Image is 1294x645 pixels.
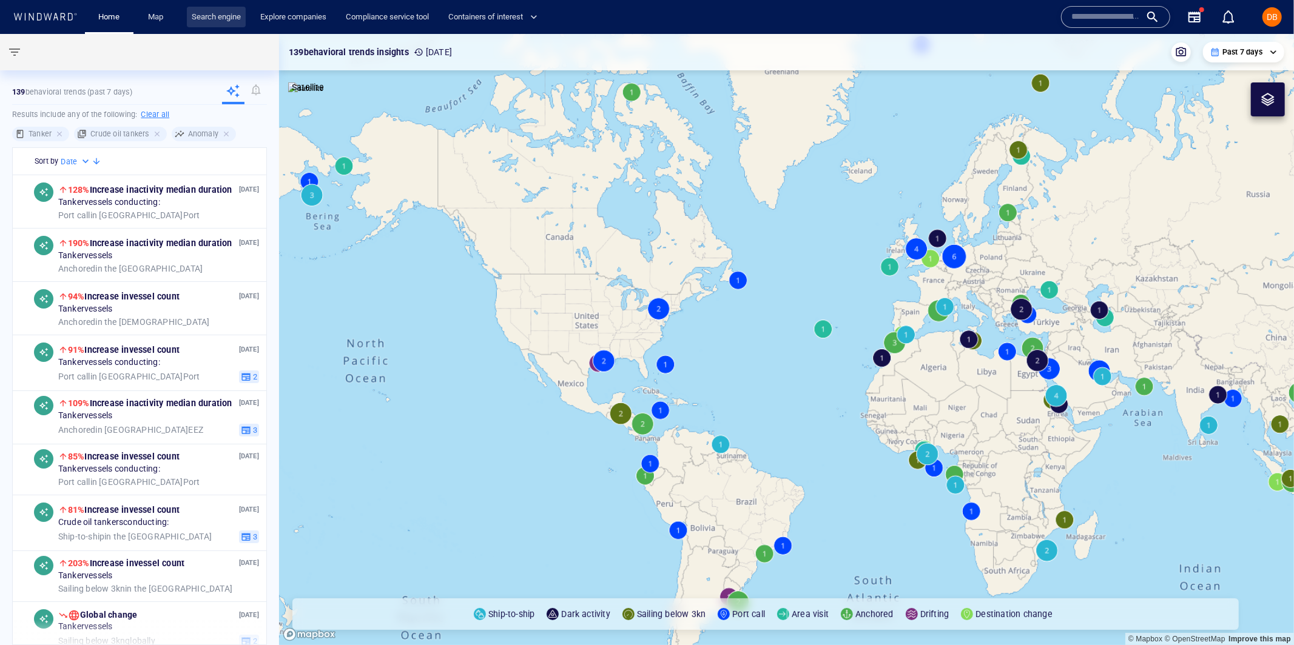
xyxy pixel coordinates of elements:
span: Port call [58,477,90,487]
span: Ship-to-ship [58,532,104,541]
canvas: Map [279,34,1294,645]
span: Tanker vessels conducting: [58,358,160,369]
span: in the [GEOGRAPHIC_DATA] [58,264,203,275]
p: [DATE] [239,398,259,409]
p: 139 behavioral trends insights [289,45,409,59]
button: DB [1260,5,1284,29]
span: Anchored [58,264,96,273]
span: Tanker vessels [58,251,113,262]
span: 3 [251,532,257,543]
span: Increase in vessel count [68,452,180,461]
span: 2 [251,372,257,383]
span: Increase in activity median duration [68,238,232,248]
span: in [GEOGRAPHIC_DATA] Port [58,210,200,221]
a: Home [94,7,125,28]
span: 203% [68,558,90,568]
span: 109% [68,398,90,408]
span: in the [GEOGRAPHIC_DATA] [58,584,232,595]
p: Drifting [920,607,949,621]
span: Anchored [58,317,96,327]
span: 128% [68,185,90,195]
span: 94% [68,292,85,301]
div: Global change [68,609,138,621]
span: Containers of interest [448,10,537,24]
h6: Results include any of the following: [12,105,267,124]
div: Past 7 days [1210,47,1277,58]
a: Mapbox logo [283,627,336,641]
span: in [GEOGRAPHIC_DATA] Port [58,372,200,383]
span: Increase in activity median duration [68,398,232,408]
h6: Tanker [29,128,52,140]
span: in the [DEMOGRAPHIC_DATA] [58,317,210,328]
p: [DATE] [239,558,259,569]
iframe: Chat [1242,590,1285,636]
img: satellite [288,82,324,95]
p: Port call [732,607,765,621]
button: 3 [239,530,259,544]
h6: Anomaly [188,128,218,140]
a: OpenStreetMap [1165,635,1225,643]
span: Anchored [58,425,96,435]
p: Area visit [792,607,829,621]
span: 3 [251,425,257,436]
span: Tanker vessels conducting: [58,464,160,475]
p: [DATE] [414,45,452,59]
span: 81% [68,505,85,515]
p: Sailing below 3kn [637,607,706,621]
h6: Clear all [141,109,169,121]
h6: Crude oil tankers [90,128,149,140]
button: Map [138,7,177,28]
span: Increase in activity median duration [68,185,232,195]
div: Date [61,156,92,168]
a: Explore companies [255,7,331,28]
span: in [GEOGRAPHIC_DATA] Port [58,477,200,488]
p: [DATE] [239,291,259,302]
strong: 139 [12,87,25,96]
p: [DATE] [239,451,259,463]
span: Increase in vessel count [68,292,180,301]
h6: Sort by [35,155,58,167]
span: 91% [68,345,85,355]
span: Tanker vessels [58,571,113,582]
p: Dark activity [561,607,610,621]
span: Tanker vessels conducting: [58,198,160,209]
p: [DATE] [239,344,259,356]
p: Ship-to-ship [488,607,534,621]
span: in the [GEOGRAPHIC_DATA] [58,532,212,543]
div: Tanker [12,127,69,141]
a: Compliance service tool [341,7,434,28]
p: Anchored [855,607,894,621]
span: Crude oil tankers conducting: [58,518,169,529]
span: in [GEOGRAPHIC_DATA] EEZ [58,425,203,436]
p: [DATE] [239,504,259,516]
span: 190% [68,238,90,248]
span: 85% [68,452,85,461]
span: Increase in vessel count [68,345,180,355]
p: [DATE] [239,184,259,196]
div: Crude oil tankers [74,127,166,141]
p: [DATE] [239,238,259,249]
span: Sailing below 3kn [58,584,125,593]
button: 2 [239,370,259,384]
p: Past 7 days [1222,47,1262,58]
p: [DATE] [239,610,259,621]
span: Increase in vessel count [68,558,184,568]
p: Satellite [292,80,324,95]
button: 3 [239,424,259,437]
p: behavioral trends (Past 7 days) [12,87,132,98]
button: Containers of interest [443,7,548,28]
div: Notification center [1221,10,1236,24]
span: DB [1267,12,1278,22]
a: Mapbox [1128,635,1162,643]
span: Port call [58,372,90,381]
h6: Date [61,156,77,168]
div: Anomaly [172,127,236,141]
span: Increase in vessel count [68,505,180,515]
a: Search engine [187,7,246,28]
a: Map [143,7,172,28]
a: Map feedback [1228,635,1291,643]
span: Tanker vessels [58,411,113,422]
